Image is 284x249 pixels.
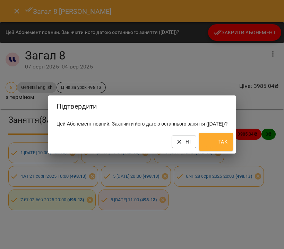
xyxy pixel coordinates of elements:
[177,138,191,146] span: Ні
[172,136,196,148] button: Ні
[48,118,236,130] div: Цей Абонемент повний. Закінчити його датою останнього заняття ([DATE])?
[205,135,227,149] span: Так
[57,101,227,112] h2: Підтвердити
[199,133,233,151] button: Так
